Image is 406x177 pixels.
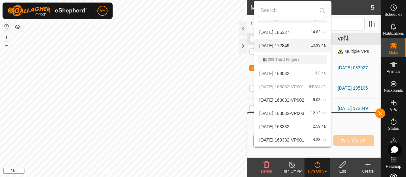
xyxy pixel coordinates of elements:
div: Turn On VP [304,168,330,174]
button: Turn On VP [333,135,374,146]
div: Edit [330,168,355,174]
span: 9.02 ha [313,98,326,102]
span: 10.99 ha [311,43,326,48]
li: 2025-08-18 163032-VP003 [254,107,331,120]
span: [DATE] 163332-VP001 [259,138,304,142]
button: Reset Map [3,23,10,30]
div: Create [355,168,381,174]
span: Turn On VP [341,138,366,143]
li: 2025-08-05 185327 [254,26,331,39]
input: Search [258,4,327,17]
span: 5 [371,3,374,12]
p-sorticon: Activate to sort [344,36,349,41]
span: Status [388,127,399,130]
div: Turn Off VP [279,168,304,174]
li: 2025-08-18 163332-VP001 [254,134,331,146]
a: [DATE] 172849 [338,106,368,111]
span: Animals [387,70,400,73]
li: 2025-08-18 163032-VP002 [254,94,331,106]
h2: Mobs [251,4,371,11]
span: Mobs [389,51,398,54]
span: [DATE] 172849 [259,43,290,48]
span: Neckbands [384,89,403,92]
a: Contact Us [129,169,148,174]
span: [DATE] 163032-VP002 [259,98,304,102]
span: VPs [390,108,397,111]
li: 2025-08-18 163032 [254,67,331,80]
span: 2.59 ha [313,124,326,129]
span: Schedules [384,13,402,16]
a: [DATE] 195105 [338,85,368,91]
button: Map Layers [14,23,22,31]
a: Privacy Policy [98,169,122,174]
span: 14.82 ha [311,30,326,35]
span: 3.3 ha [315,71,325,76]
span: Multiple VPs [338,49,369,54]
span: [DATE] 185327 [259,30,290,35]
li: 2025-08-18 163332 [254,120,331,133]
span: Delete [261,169,272,174]
div: 303 [GEOGRAPHIC_DATA] [263,16,322,20]
span: 12.12 ha [311,111,326,116]
div: 308 Third Fingers [263,58,322,61]
span: Notifications [383,32,404,35]
button: – [3,41,10,49]
img: Gallagher Logo [8,5,87,16]
a: [DATE] 083927 [338,65,368,70]
span: [DATE] 163032-VP003 [259,111,304,116]
span: AH [99,8,105,14]
button: + [3,33,10,41]
li: 2025-08-11 172849 [254,39,331,52]
span: 1 selected [251,21,288,27]
th: VP [335,33,381,45]
span: [DATE] 163332 [259,124,290,129]
span: Heatmap [386,165,401,168]
span: [DATE] 163032 [259,71,290,76]
span: 4.28 ha [313,138,326,142]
